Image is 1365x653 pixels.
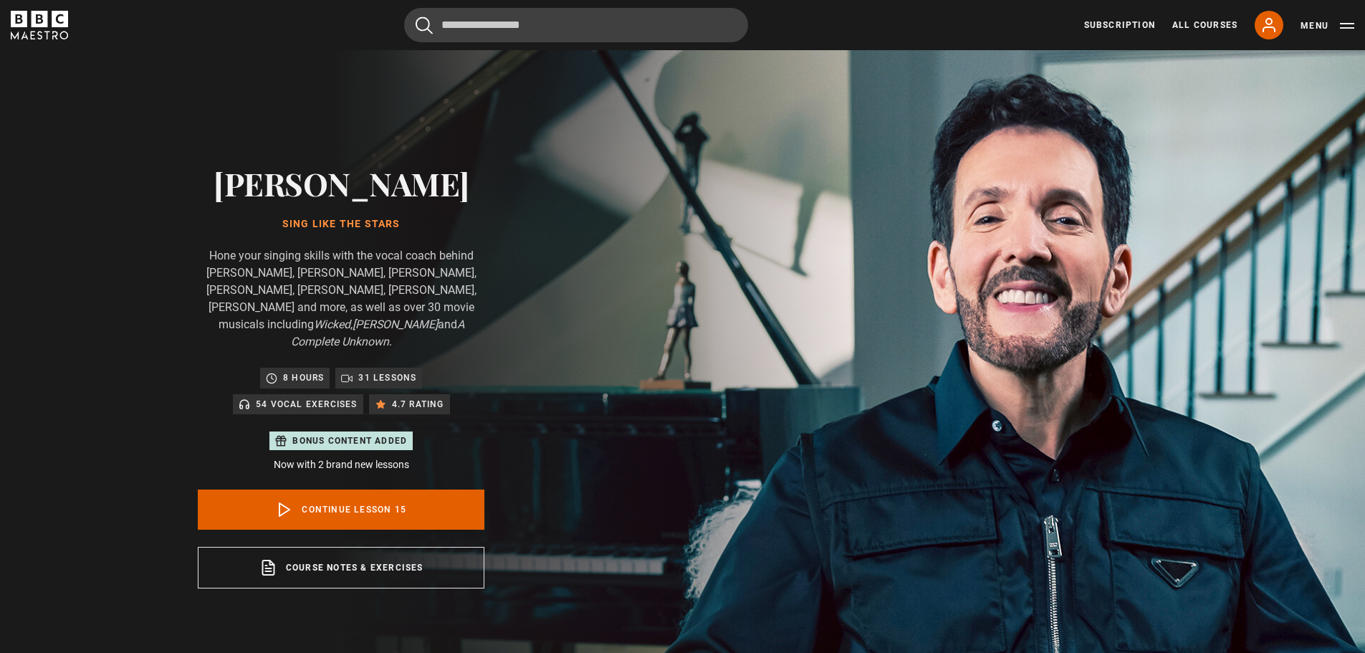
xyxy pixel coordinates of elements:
h1: Sing Like the Stars [198,219,484,230]
i: Wicked [314,318,350,331]
i: [PERSON_NAME] [353,318,438,331]
i: A Complete Unknown [291,318,464,348]
button: Toggle navigation [1301,19,1354,33]
p: 31 lessons [358,371,416,385]
p: Bonus content added [292,434,407,447]
a: Subscription [1084,19,1155,32]
p: 4.7 rating [392,397,444,411]
svg: BBC Maestro [11,11,68,39]
input: Search [404,8,748,42]
button: Submit the search query [416,16,433,34]
a: Course notes & exercises [198,547,484,588]
a: All Courses [1172,19,1237,32]
p: 54 Vocal Exercises [256,397,358,411]
h2: [PERSON_NAME] [198,165,484,201]
p: 8 hours [283,371,324,385]
p: Now with 2 brand new lessons [198,457,484,472]
p: Hone your singing skills with the vocal coach behind [PERSON_NAME], [PERSON_NAME], [PERSON_NAME],... [198,247,484,351]
a: Continue lesson 15 [198,490,484,530]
